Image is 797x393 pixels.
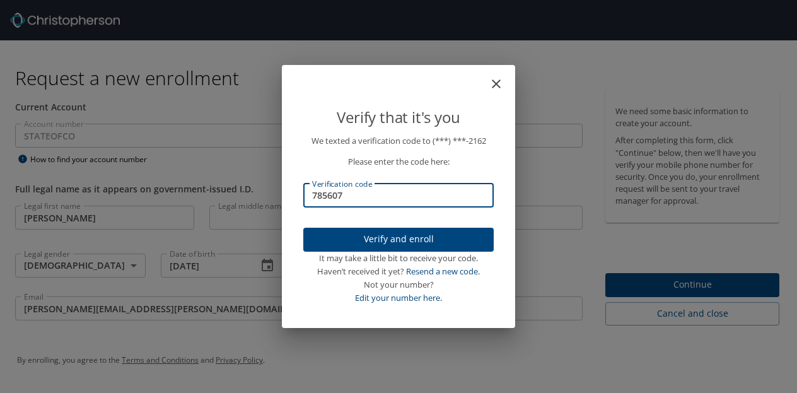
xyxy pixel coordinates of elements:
[303,155,494,168] p: Please enter the code here:
[355,292,442,303] a: Edit your number here.
[495,70,510,85] button: close
[303,265,494,278] div: Haven’t received it yet?
[406,266,480,277] a: Resend a new code.
[303,252,494,265] div: It may take a little bit to receive your code.
[313,232,484,247] span: Verify and enroll
[303,105,494,129] p: Verify that it's you
[303,134,494,148] p: We texted a verification code to (***) ***- 2162
[303,228,494,252] button: Verify and enroll
[303,278,494,291] div: Not your number?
